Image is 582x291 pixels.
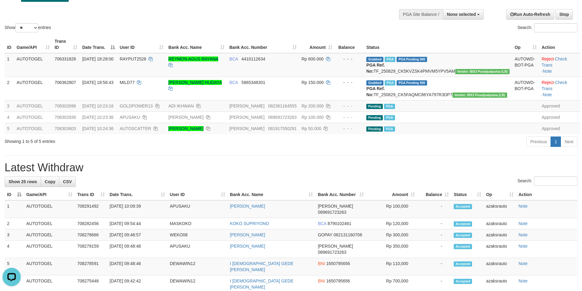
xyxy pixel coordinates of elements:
th: Game/API: activate to sort column ascending [24,189,75,200]
td: [DATE] 09:48:48 [107,241,167,258]
td: APUSAKU [167,241,228,258]
a: Show 25 rows [5,176,41,187]
b: PGA Ref. No: [366,63,385,74]
a: Note [543,69,552,74]
td: 708291492 [75,200,107,218]
span: 708302696 [55,104,76,108]
div: - - - [337,79,361,85]
td: AUTOWD-BOT-PGA [512,77,539,100]
b: PGA Ref. No: [366,86,385,97]
td: 2 [5,77,14,100]
a: [PERSON_NAME] [230,204,265,209]
td: azaksrauto [484,229,516,241]
th: Action [516,189,577,200]
a: Check Trans [542,56,567,67]
td: AUTOTOGEL [24,229,75,241]
td: AUTOTOGEL [14,123,52,134]
span: Pending [366,115,383,120]
td: AUTOTOGEL [24,258,75,275]
span: Copy 089691723263 to clipboard [268,115,296,120]
span: [DATE] 18:28:00 [82,56,113,61]
td: AUTOTOGEL [14,53,52,77]
td: AUTOTOGEL [24,200,75,218]
th: Game/API: activate to sort column ascending [14,36,52,53]
span: 706331826 [55,56,76,61]
h1: Latest Withdraw [5,162,577,174]
th: Op: activate to sort column ascending [512,36,539,53]
label: Show entries [5,23,51,32]
td: 3 [5,100,14,111]
th: Balance [335,36,364,53]
th: Trans ID: activate to sort column ascending [75,189,107,200]
label: Search: [518,176,577,186]
div: - - - [337,56,361,62]
span: PGA Pending [397,57,427,62]
td: AUTOTOGEL [24,241,75,258]
span: [DATE] 18:56:43 [82,80,113,85]
td: azaksrauto [484,241,516,258]
td: APUSAKU [167,200,228,218]
div: PGA Site Balance / [399,9,443,20]
td: Rp 120,000 [366,218,417,229]
a: Note [518,204,528,209]
span: Vendor URL: https://dashboard.q2checkout.com/secure [455,69,510,74]
span: Rp 150.000 [302,80,324,85]
th: Op: activate to sort column ascending [484,189,516,200]
a: Run Auto-Refresh [506,9,554,20]
td: Rp 350,000 [366,241,417,258]
span: BNI [318,278,325,283]
td: 5 [5,258,24,275]
span: AUTOSCATTER [120,126,151,131]
span: [DATE] 10:24:36 [82,126,113,131]
th: Bank Acc. Name: activate to sort column ascending [228,189,316,200]
span: Marked by azaksrauto [385,80,395,85]
th: ID [5,36,14,53]
td: Rp 110,000 [366,258,417,275]
a: [PERSON_NAME] [230,232,265,237]
th: Balance: activate to sort column ascending [417,189,451,200]
a: 1 [551,136,561,147]
td: 708279159 [75,241,107,258]
span: PGA Pending [397,80,427,85]
span: Rp 600.000 [302,56,324,61]
span: Copy [45,179,55,184]
span: 708303603 [55,126,76,131]
td: · · [539,77,580,100]
a: Reject [542,80,554,85]
a: [PERSON_NAME] HUDAYA [168,80,222,85]
th: Bank Acc. Number: activate to sort column ascending [315,189,366,200]
a: CSV [59,176,76,187]
span: Copy 089691723263 to clipboard [318,250,346,255]
span: Marked by azaksrauto [384,126,395,132]
th: Date Trans.: activate to sort column descending [80,36,117,53]
td: 4 [5,241,24,258]
th: Amount: activate to sort column ascending [299,36,335,53]
a: Note [543,92,552,97]
a: [PERSON_NAME] [168,126,203,131]
th: Trans ID: activate to sort column ascending [52,36,80,53]
a: Check Trans [542,80,567,91]
td: - [417,200,451,218]
span: BCA [229,56,238,61]
th: Bank Acc. Name: activate to sort column ascending [166,36,227,53]
td: AUTOWD-BOT-PGA [512,53,539,77]
a: I [DEMOGRAPHIC_DATA] GEDE [PERSON_NAME] [230,278,294,289]
td: 4 [5,111,14,123]
td: 1 [5,53,14,77]
td: 1 [5,200,24,218]
label: Search: [518,23,577,32]
span: GOLDPOWER13 [120,104,153,108]
a: Note [518,261,528,266]
th: Date Trans.: activate to sort column ascending [107,189,167,200]
a: Note [518,278,528,283]
a: Note [518,221,528,226]
td: [DATE] 10:09:39 [107,200,167,218]
span: Accepted [454,233,472,238]
span: RAYPUT2528 [120,56,146,61]
td: 5 [5,123,14,134]
span: Accepted [454,204,472,209]
div: Showing 1 to 5 of 5 entries [5,136,238,144]
td: [DATE] 09:48:46 [107,258,167,275]
span: Marked by azaksrauto [384,115,395,120]
td: - [417,241,451,258]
